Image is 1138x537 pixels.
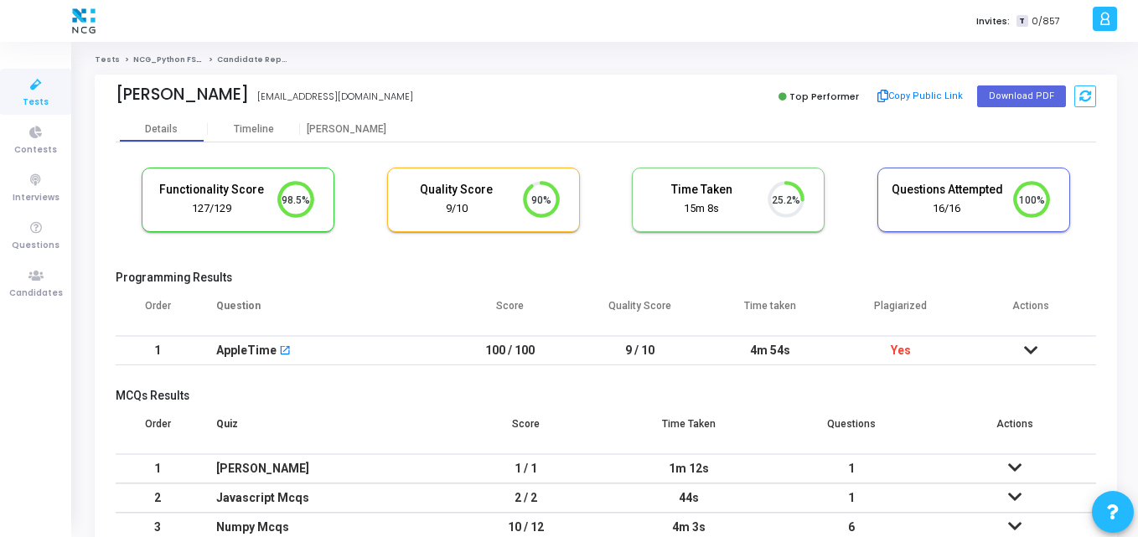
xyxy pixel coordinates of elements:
td: 4m 54s [706,336,836,365]
th: Quiz [199,407,445,454]
div: 15m 8s [645,201,758,217]
td: 100 / 100 [445,336,576,365]
h5: Questions Attempted [891,183,1003,197]
div: [PERSON_NAME] [216,455,428,483]
span: Candidate Report [217,54,294,65]
th: Quality Score [575,289,706,336]
nav: breadcrumb [95,54,1117,65]
td: 1 [770,483,933,513]
h5: Functionality Score [155,183,267,197]
div: [PERSON_NAME] [300,123,392,136]
div: 127/129 [155,201,267,217]
td: 1 [770,454,933,483]
button: Copy Public Link [872,84,969,109]
span: Yes [891,343,911,357]
span: Questions [12,239,59,253]
h5: Quality Score [401,183,513,197]
button: Download PDF [977,85,1066,107]
td: 1 / 1 [445,454,608,483]
span: 0/857 [1032,14,1060,28]
td: 9 / 10 [575,336,706,365]
div: Timeline [234,123,274,136]
label: Invites: [976,14,1010,28]
div: [PERSON_NAME] [116,85,249,104]
span: T [1016,15,1027,28]
span: Interviews [13,191,59,205]
td: 2 [116,483,199,513]
div: Details [145,123,178,136]
th: Time taken [706,289,836,336]
span: Contests [14,143,57,157]
th: Question [199,289,445,336]
td: 1 [116,336,199,365]
div: 1m 12s [624,455,753,483]
span: Top Performer [789,90,859,103]
a: Tests [95,54,120,65]
td: 1 [116,454,199,483]
th: Questions [770,407,933,454]
span: Candidates [9,287,63,301]
span: Tests [23,96,49,110]
h5: MCQs Results [116,389,1096,403]
h5: Programming Results [116,271,1096,285]
img: logo [68,4,100,38]
div: [EMAIL_ADDRESS][DOMAIN_NAME] [257,90,413,104]
th: Time Taken [608,407,770,454]
div: AppleTime [216,337,277,364]
th: Order [116,407,199,454]
th: Actions [966,289,1097,336]
td: 2 / 2 [445,483,608,513]
th: Score [445,289,576,336]
div: 16/16 [891,201,1003,217]
div: Javascript Mcqs [216,484,428,512]
div: 9/10 [401,201,513,217]
th: Order [116,289,199,336]
h5: Time Taken [645,183,758,197]
th: Actions [934,407,1096,454]
th: Score [445,407,608,454]
div: 44s [624,484,753,512]
th: Plagiarized [835,289,966,336]
mat-icon: open_in_new [279,346,291,358]
a: NCG_Python FS_Developer_2025 [133,54,274,65]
